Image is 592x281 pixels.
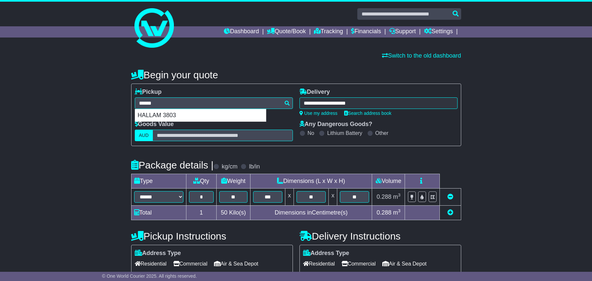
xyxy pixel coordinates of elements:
[267,26,306,38] a: Quote/Book
[398,208,401,213] sup: 3
[299,231,461,242] h4: Delivery Instructions
[375,130,389,136] label: Other
[382,259,427,269] span: Air & Sea Depot
[131,174,186,189] td: Type
[299,89,330,96] label: Delivery
[186,174,217,189] td: Qty
[135,250,181,257] label: Address Type
[393,209,401,216] span: m
[424,26,453,38] a: Settings
[135,109,266,122] div: HALLAM 3803
[250,174,372,189] td: Dimensions (L x W x H)
[102,273,197,279] span: © One World Courier 2025. All rights reserved.
[217,174,250,189] td: Weight
[303,250,349,257] label: Address Type
[135,121,174,128] label: Goods Value
[447,209,453,216] a: Add new item
[303,259,335,269] span: Residential
[447,193,453,200] a: Remove this item
[186,206,217,220] td: 1
[314,26,343,38] a: Tracking
[249,163,260,170] label: lb/in
[217,206,250,220] td: Kilo(s)
[221,209,227,216] span: 50
[131,231,293,242] h4: Pickup Instructions
[377,209,391,216] span: 0.288
[351,26,381,38] a: Financials
[382,52,461,59] a: Switch to the old dashboard
[308,130,314,136] label: No
[135,259,167,269] span: Residential
[173,259,207,269] span: Commercial
[299,121,372,128] label: Any Dangerous Goods?
[389,26,416,38] a: Support
[131,160,214,170] h4: Package details |
[329,189,337,206] td: x
[222,163,237,170] label: kg/cm
[131,69,461,80] h4: Begin your quote
[372,174,405,189] td: Volume
[135,89,162,96] label: Pickup
[377,193,391,200] span: 0.288
[398,192,401,197] sup: 3
[224,26,259,38] a: Dashboard
[135,130,153,141] label: AUD
[214,259,258,269] span: Air & Sea Depot
[250,206,372,220] td: Dimensions in Centimetre(s)
[299,111,338,116] a: Use my address
[393,193,401,200] span: m
[327,130,362,136] label: Lithium Battery
[131,206,186,220] td: Total
[285,189,294,206] td: x
[344,111,391,116] a: Search address book
[342,259,376,269] span: Commercial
